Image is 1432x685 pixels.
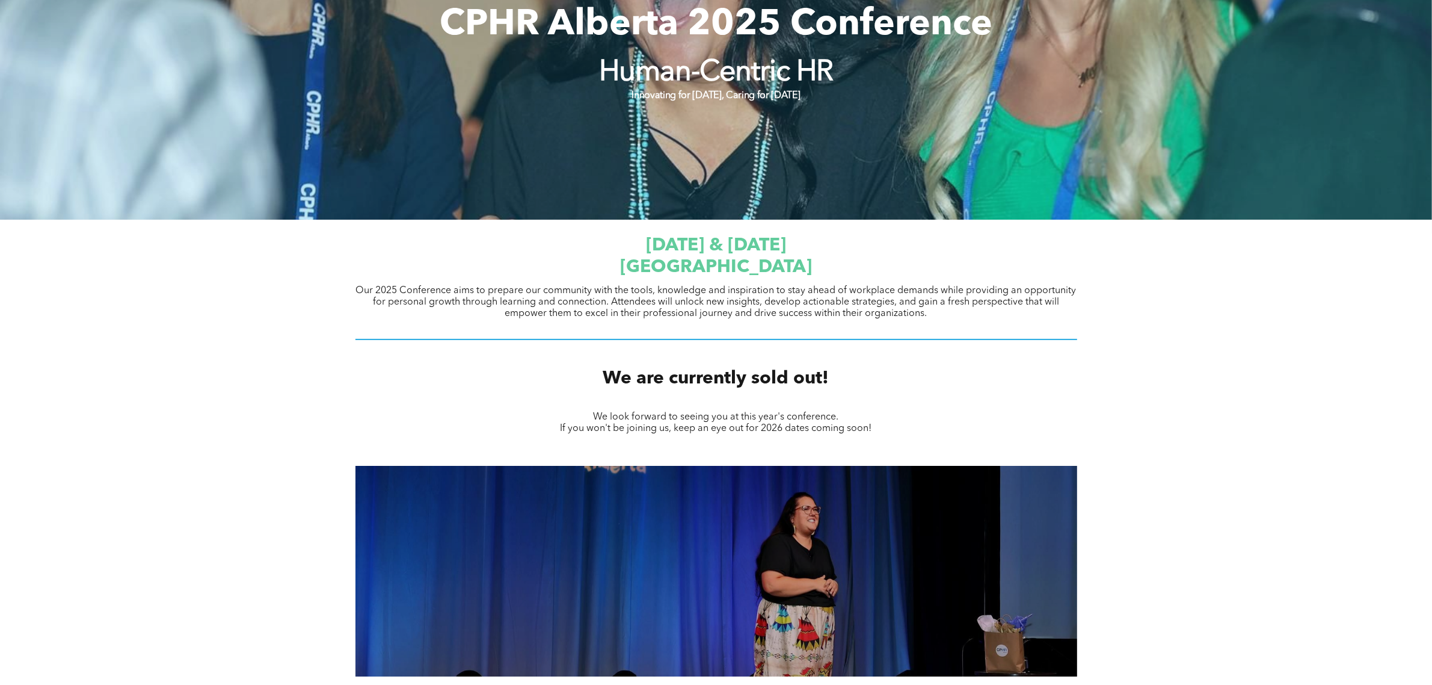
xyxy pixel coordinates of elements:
span: Our 2025 Conference aims to prepare our community with the tools, knowledge and inspiration to st... [356,286,1077,318]
strong: Innovating for [DATE], Caring for [DATE] [631,91,800,101]
span: If you won't be joining us, keep an eye out for 2026 dates coming soon! [561,424,872,433]
span: [GEOGRAPHIC_DATA] [620,258,812,276]
span: [DATE] & [DATE] [646,237,786,255]
strong: Human-Centric HR [599,58,834,87]
span: We look forward to seeing you at this year's conference. [594,412,839,422]
span: We are currently sold out! [603,370,829,388]
span: CPHR Alberta 2025 Conference [440,7,992,43]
